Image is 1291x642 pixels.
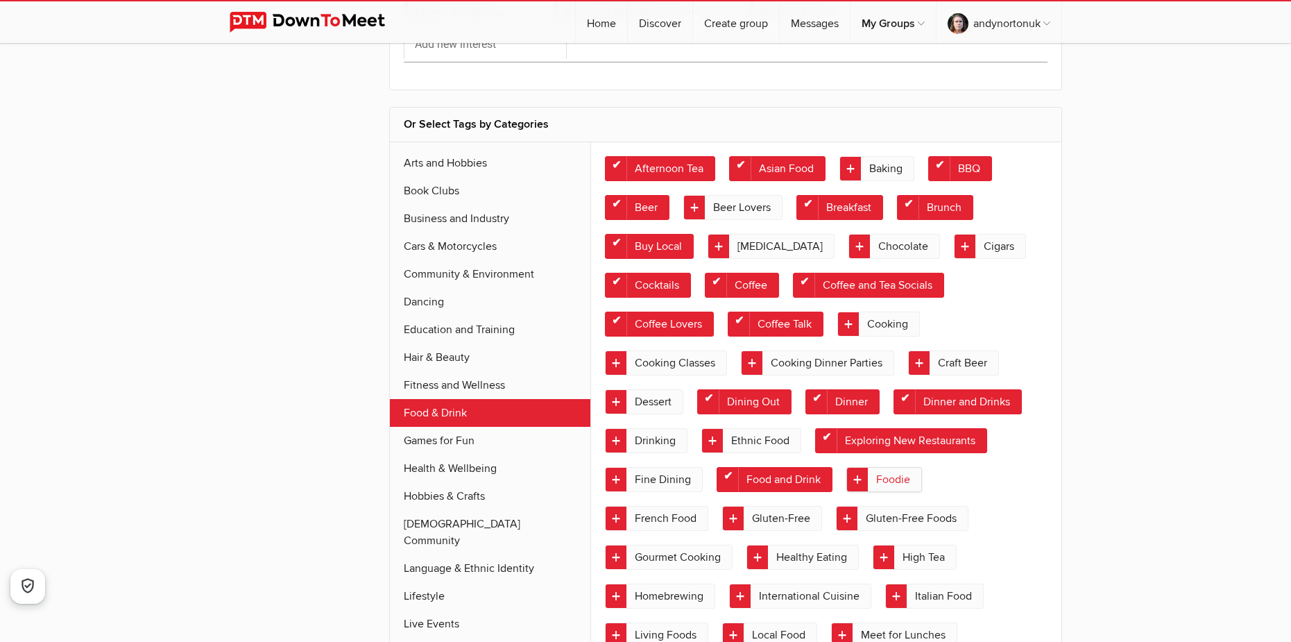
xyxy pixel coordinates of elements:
[873,545,957,570] a: High Tea
[390,610,591,638] a: Live Events
[897,195,973,220] a: Brunch
[390,149,591,177] a: Arts and Hobbies
[404,108,1048,141] h2: Or Select Tags by Categories
[605,506,708,531] a: French Food
[846,467,922,492] a: Foodie
[390,205,591,233] a: Business and Industry
[708,234,835,259] a: [MEDICAL_DATA]
[793,273,944,298] a: Coffee and Tea Socials
[390,582,591,610] a: Lifestyle
[576,1,627,43] a: Home
[605,312,714,337] a: Coffee Lovers
[390,288,591,316] a: Dancing
[805,389,880,414] a: Dinner
[848,234,940,259] a: Chocolate
[697,389,792,414] a: Dining Out
[701,428,801,453] a: Ethnic Food
[390,371,591,399] a: Fitness and Wellness
[746,545,859,570] a: Healthy Eating
[605,467,703,492] a: Fine Dining
[741,350,894,375] a: Cooking Dinner Parties
[390,455,591,482] a: Health & Wellbeing
[628,1,692,43] a: Discover
[605,234,694,259] a: Buy Local
[390,344,591,371] a: Hair & Beauty
[815,428,987,453] a: Exploring New Restaurants
[605,545,733,570] a: Gourmet Cooking
[796,195,883,220] a: Breakfast
[605,156,715,181] a: Afternoon Tea
[728,312,823,337] a: Coffee Talk
[390,316,591,344] a: Education and Training
[390,482,591,510] a: Hobbies & Crafts
[605,195,669,220] a: Beer
[937,1,1061,43] a: andynortonuk
[390,555,591,582] a: Language & Ethnic Identity
[605,584,715,609] a: Homebrewing
[390,427,591,455] a: Games for Fun
[837,312,920,337] a: Cooking
[885,584,984,609] a: Italian Food
[908,350,999,375] a: Craft Beer
[839,156,914,181] a: Baking
[390,233,591,260] a: Cars & Motorcycles
[836,506,968,531] a: Gluten-Free Foods
[390,177,591,205] a: Book Clubs
[683,195,783,220] a: Beer Lovers
[605,389,683,414] a: Dessert
[954,234,1026,259] a: Cigars
[780,1,850,43] a: Messages
[390,399,591,427] a: Food & Drink
[894,389,1022,414] a: Dinner and Drinks
[729,584,871,609] a: International Cuisine
[605,273,691,298] a: Cocktails
[693,1,779,43] a: Create group
[390,260,591,288] a: Community & Environment
[722,506,822,531] a: Gluten-Free
[605,350,727,375] a: Cooking Classes
[717,467,832,492] a: Food and Drink
[605,428,687,453] a: Drinking
[928,156,992,181] a: BBQ
[850,1,936,43] a: My Groups
[390,510,591,555] a: [DEMOGRAPHIC_DATA] Community
[705,273,779,298] a: Coffee
[729,156,826,181] a: Asian Food
[230,12,407,33] img: DownToMeet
